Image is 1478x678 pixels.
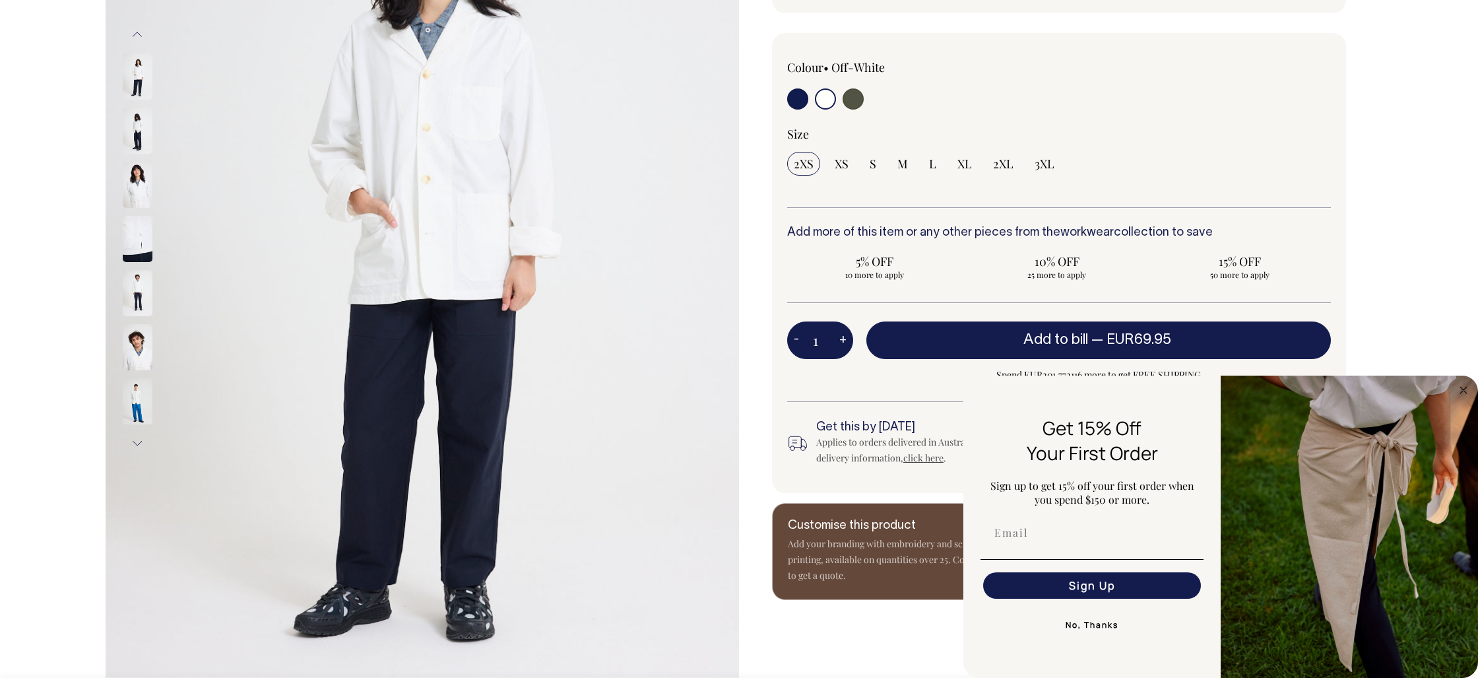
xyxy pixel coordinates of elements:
span: L [929,156,936,172]
button: Next [127,428,147,458]
input: XS [828,152,855,176]
button: Sign Up [983,572,1201,599]
h6: Customise this product [788,520,999,533]
span: • [823,59,829,75]
span: Your First Order [1027,440,1158,465]
img: 5e34ad8f-4f05-4173-92a8-ea475ee49ac9.jpeg [1221,376,1478,678]
span: Sign up to get 15% off your first order when you spend $150 or more. [990,479,1194,506]
img: off-white [123,53,152,100]
button: Add to bill —EUR69.95 [866,322,1331,358]
span: XS [835,156,849,172]
span: S [870,156,876,172]
div: Size [787,126,1331,142]
input: M [891,152,915,176]
input: XL [951,152,979,176]
span: 2XL [993,156,1013,172]
input: 2XS [787,152,820,176]
img: off-white [123,162,152,208]
span: Get 15% Off [1043,415,1141,440]
img: off-white [123,324,152,370]
span: 5% OFF [794,254,955,269]
h6: Add more of this item or any other pieces from the collection to save [787,226,1331,240]
input: Email [983,520,1201,546]
div: FLYOUT Form [963,376,1478,678]
input: S [863,152,883,176]
span: 15% OFF [1159,254,1320,269]
img: underline [980,559,1204,560]
span: — [1091,333,1174,347]
span: 2XS [794,156,814,172]
div: Applies to orders delivered in Australian metro areas. For all delivery information, . [816,434,1084,466]
span: XL [957,156,972,172]
a: click here [903,452,944,464]
span: 10% OFF [977,254,1138,269]
a: workwear [1060,227,1114,238]
img: off-white [123,270,152,316]
button: No, Thanks [980,612,1204,638]
input: 5% OFF 10 more to apply [787,250,962,284]
label: Off-White [831,59,885,75]
span: 10 more to apply [794,269,955,280]
span: 25 more to apply [977,269,1138,280]
button: Close dialog [1456,382,1471,398]
button: - [787,327,806,354]
button: + [833,327,853,354]
img: off-white [123,216,152,262]
span: 3XL [1035,156,1054,172]
span: 50 more to apply [1159,269,1320,280]
input: L [922,152,943,176]
span: EUR69.95 [1107,333,1171,347]
p: Add your branding with embroidery and screen printing, available on quantities over 25. Contact u... [788,536,999,584]
input: 15% OFF 50 more to apply [1152,250,1327,284]
img: off-white [123,108,152,154]
div: Colour [787,59,1005,75]
input: 3XL [1028,152,1061,176]
h6: Get this by [DATE] [816,421,1084,434]
input: 10% OFF 25 more to apply [970,250,1145,284]
input: 2XL [986,152,1020,176]
span: Spend EUR201.772116 more to get FREE SHIPPING [866,367,1331,383]
span: M [897,156,908,172]
button: Previous [127,20,147,50]
span: Add to bill [1023,333,1088,347]
img: off-white [123,378,152,424]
